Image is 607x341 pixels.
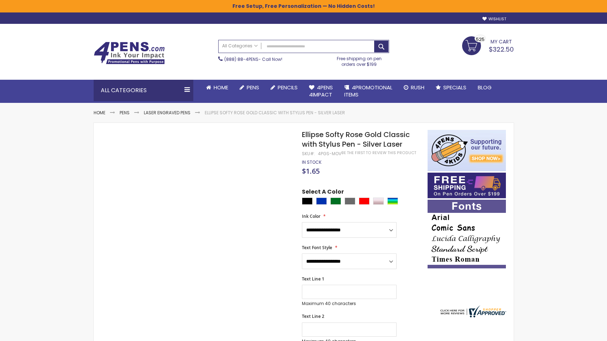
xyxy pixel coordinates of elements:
[387,198,398,205] div: Assorted
[302,198,313,205] div: Black
[482,16,506,22] a: Wishlist
[476,36,485,43] span: 525
[344,84,392,98] span: 4PROMOTIONAL ITEMS
[411,84,424,91] span: Rush
[329,53,389,67] div: Free shipping on pen orders over $199
[472,80,497,95] a: Blog
[428,130,506,171] img: 4pens 4 kids
[214,84,228,91] span: Home
[443,84,466,91] span: Specials
[222,43,258,49] span: All Categories
[302,159,321,165] span: In stock
[373,198,384,205] div: Rose Gold
[316,198,327,205] div: Blue
[345,198,355,205] div: Grey
[224,56,258,62] a: (888) 88-4PENS
[341,150,416,156] a: Be the first to review this product
[439,305,506,318] img: 4pens.com widget logo
[302,130,410,149] span: Ellipse Softy Rose Gold Classic with Stylus Pen - Silver Laser
[309,84,333,98] span: 4Pens 4impact
[302,301,397,306] p: Maximum 40 characters
[120,110,130,116] a: Pens
[278,84,298,91] span: Pencils
[302,245,332,251] span: Text Font Style
[302,151,315,157] strong: SKU
[330,198,341,205] div: Green
[398,80,430,95] a: Rush
[94,42,165,64] img: 4Pens Custom Pens and Promotional Products
[302,213,320,219] span: Ink Color
[318,151,341,157] div: 4PGS-MOV
[234,80,265,95] a: Pens
[302,188,344,198] span: Select A Color
[302,276,324,282] span: Text Line 1
[428,200,506,268] img: font-personalization-examples
[359,198,370,205] div: Red
[219,40,261,52] a: All Categories
[428,173,506,198] img: Free shipping on orders over $199
[302,313,324,319] span: Text Line 2
[430,80,472,95] a: Specials
[94,110,105,116] a: Home
[478,84,492,91] span: Blog
[265,80,303,95] a: Pencils
[489,45,514,54] span: $322.50
[439,313,506,319] a: 4pens.com certificate URL
[302,166,320,176] span: $1.65
[303,80,339,103] a: 4Pens4impact
[302,159,321,165] div: Availability
[205,110,345,116] li: Ellipse Softy Rose Gold Classic with Stylus Pen - Silver Laser
[339,80,398,103] a: 4PROMOTIONALITEMS
[224,56,282,62] span: - Call Now!
[462,36,514,54] a: $322.50 525
[94,80,193,101] div: All Categories
[200,80,234,95] a: Home
[144,110,190,116] a: Laser Engraved Pens
[247,84,259,91] span: Pens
